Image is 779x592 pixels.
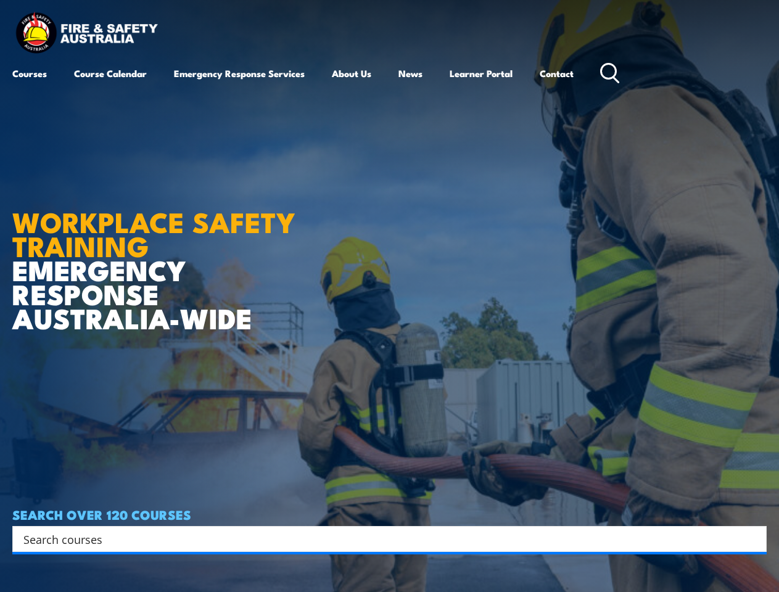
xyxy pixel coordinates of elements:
[332,59,371,88] a: About Us
[74,59,147,88] a: Course Calendar
[12,178,314,330] h1: EMERGENCY RESPONSE AUSTRALIA-WIDE
[540,59,574,88] a: Contact
[12,59,47,88] a: Courses
[398,59,422,88] a: News
[23,530,740,548] input: Search input
[12,200,295,266] strong: WORKPLACE SAFETY TRAINING
[745,530,762,548] button: Search magnifier button
[26,530,742,548] form: Search form
[450,59,513,88] a: Learner Portal
[174,59,305,88] a: Emergency Response Services
[12,508,767,521] h4: SEARCH OVER 120 COURSES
